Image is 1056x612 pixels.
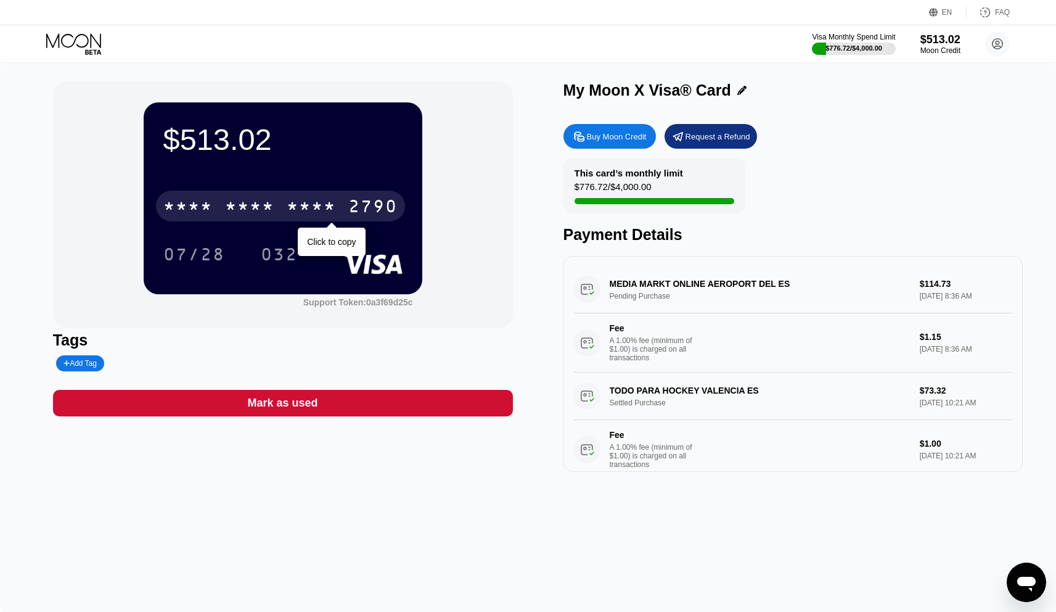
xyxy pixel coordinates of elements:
div: 2790 [348,198,398,218]
div: [DATE] 8:36 AM [920,345,1013,354]
div: This card’s monthly limit [575,168,683,178]
div: EN [942,8,952,17]
div: $1.00 [920,439,1013,449]
div: Mark as used [53,390,513,416]
div: Support Token: 0a3f69d25c [303,297,413,307]
div: Payment Details [563,226,1023,244]
div: Mark as used [248,396,318,410]
div: $513.02Moon Credit [920,33,960,55]
div: $513.02 [920,33,960,46]
div: 07/28 [154,239,234,270]
iframe: Button to launch messaging window [1007,563,1046,602]
div: Click to copy [307,237,356,247]
div: Buy Moon Credit [563,124,656,149]
div: $776.72 / $4,000.00 [825,44,882,52]
div: A 1.00% fee (minimum of $1.00) is charged on all transactions [610,443,702,469]
div: 032 [252,239,307,270]
div: FeeA 1.00% fee (minimum of $1.00) is charged on all transactions$1.15[DATE] 8:36 AM [573,313,1013,373]
div: EN [929,6,967,19]
div: Add Tag [56,355,104,371]
div: My Moon X Visa® Card [563,81,731,99]
div: Buy Moon Credit [587,131,647,142]
div: Visa Monthly Spend Limit [812,33,895,41]
div: $1.15 [920,332,1013,342]
div: Request a Refund [686,131,750,142]
div: Moon Credit [920,46,960,55]
div: Fee [610,430,696,440]
div: Request a Refund [665,124,757,149]
div: FeeA 1.00% fee (minimum of $1.00) is charged on all transactions$1.00[DATE] 10:21 AM [573,420,1013,479]
div: 07/28 [163,246,225,266]
div: Support Token:0a3f69d25c [303,297,413,307]
div: Tags [53,331,513,349]
div: $513.02 [163,122,403,157]
div: Fee [610,323,696,333]
div: [DATE] 10:21 AM [920,452,1013,460]
div: Visa Monthly Spend Limit$776.72/$4,000.00 [812,33,895,55]
div: A 1.00% fee (minimum of $1.00) is charged on all transactions [610,336,702,362]
div: FAQ [995,8,1010,17]
div: $776.72 / $4,000.00 [575,181,652,198]
div: FAQ [967,6,1010,19]
div: Add Tag [63,359,97,368]
div: 032 [261,246,298,266]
